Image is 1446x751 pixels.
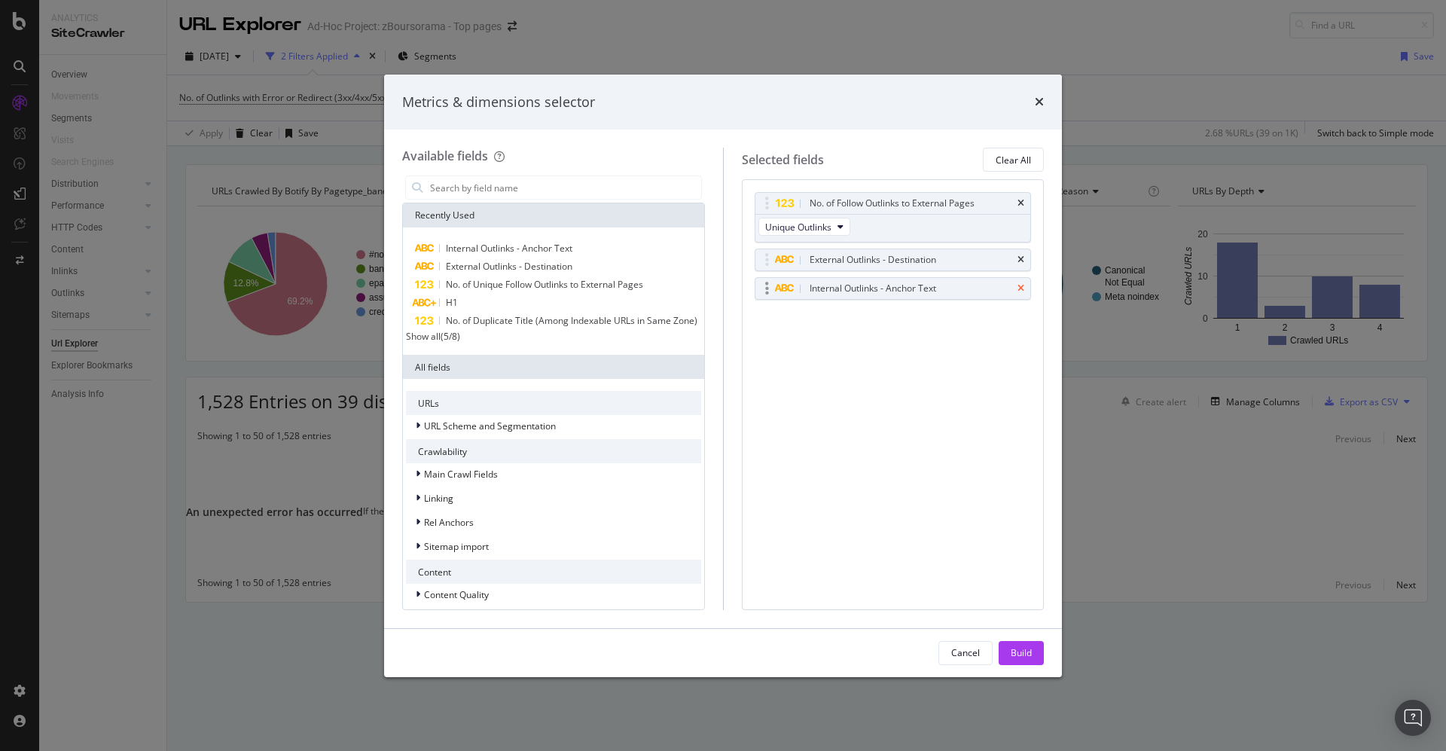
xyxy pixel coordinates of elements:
div: No. of Follow Outlinks to External PagestimesUnique Outlinks [755,192,1032,243]
span: H1 [446,296,458,309]
span: Internal Outlinks - Anchor Text [446,242,572,255]
div: External Outlinks - Destinationtimes [755,249,1032,271]
div: Available fields [402,148,488,164]
div: Crawlability [406,439,701,463]
div: All fields [403,355,704,379]
span: Content Quality [424,588,489,601]
div: Metrics & dimensions selector [402,93,595,112]
div: Recently Used [403,203,704,227]
span: URL Scheme and Segmentation [424,420,556,432]
button: Clear All [983,148,1044,172]
input: Search by field name [429,176,701,199]
div: Build [1011,646,1032,659]
span: External Outlinks - Destination [446,260,572,273]
span: Linking [424,492,453,505]
button: Unique Outlinks [758,218,850,236]
button: Cancel [938,641,993,665]
div: Internal Outlinks - Anchor Text [810,281,936,296]
span: Sitemap import [424,540,489,553]
div: times [1017,284,1024,293]
div: times [1017,255,1024,264]
div: Show all [406,330,441,343]
div: Cancel [951,646,980,659]
div: times [1017,199,1024,208]
span: Unique Outlinks [765,221,831,234]
div: modal [384,75,1062,677]
span: No. of Unique Follow Outlinks to External Pages [446,278,643,291]
div: ( 5 / 8 ) [441,330,460,343]
div: URLs [406,391,701,415]
span: No. of Duplicate Title (Among Indexable URLs in Same Zone) [446,314,697,327]
div: Content [406,560,701,584]
span: Rel Anchors [424,516,474,529]
div: Selected fields [742,151,824,169]
div: No. of Follow Outlinks to External Pages [810,196,975,211]
span: Main Crawl Fields [424,468,498,481]
div: External Outlinks - Destination [810,252,936,267]
div: times [1035,93,1044,112]
div: Open Intercom Messenger [1395,700,1431,736]
div: Internal Outlinks - Anchor Texttimes [755,277,1032,300]
button: Build [999,641,1044,665]
div: Clear All [996,154,1031,166]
